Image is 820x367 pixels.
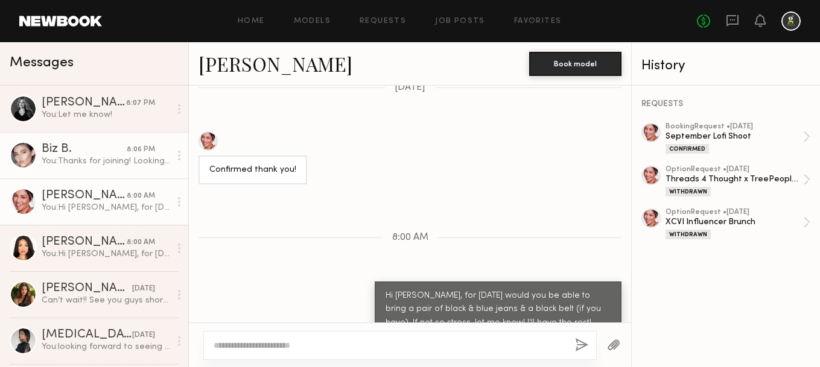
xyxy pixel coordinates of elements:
a: Requests [360,17,406,25]
div: 8:06 PM [127,144,155,155]
div: [PERSON_NAME] [42,97,126,109]
span: [DATE] [395,83,425,93]
div: REQUESTS [641,100,810,108]
div: [PERSON_NAME] [42,190,127,202]
div: [PERSON_NAME] [42,236,127,248]
div: Biz B. [42,143,127,155]
a: Job Posts [435,17,485,25]
div: 8:00 AM [127,190,155,202]
div: Confirmed thank you! [209,163,296,177]
div: [MEDICAL_DATA][PERSON_NAME] [42,329,132,341]
a: Favorites [514,17,562,25]
a: bookingRequest •[DATE]September Lofi ShootConfirmed [666,123,810,154]
div: [PERSON_NAME] [42,283,132,295]
span: 8:00 AM [392,233,428,243]
div: September Lofi Shoot [666,131,803,142]
button: Book model [529,52,621,76]
div: You: Hi [PERSON_NAME], for [DATE] would you be able to bring a pair of black & blue jeans & a bla... [42,202,170,213]
a: Models [294,17,331,25]
div: XCVI Influencer Brunch [666,216,803,228]
div: booking Request • [DATE] [666,123,803,131]
div: Hi [PERSON_NAME], for [DATE] would you be able to bring a pair of black & blue jeans & a black be... [386,289,611,331]
div: option Request • [DATE] [666,166,803,174]
div: Threads 4 Thought x TreePeople Influencer Event [666,174,803,185]
div: You: Let me know! [42,109,170,121]
div: [DATE] [132,283,155,295]
a: optionRequest •[DATE]XCVI Influencer BrunchWithdrawn [666,209,810,239]
div: Can’t wait!! See you guys shortly 💗💗 [42,295,170,306]
div: Confirmed [666,144,709,154]
a: Home [238,17,265,25]
a: [PERSON_NAME] [199,51,352,77]
div: Withdrawn [666,187,711,196]
div: Withdrawn [666,230,711,239]
div: You: Thanks for joining! Looking forward to seeing you [DATE]!! Also, for [DATE], can you come at... [42,155,170,167]
div: [DATE] [132,330,155,341]
div: 8:07 PM [126,98,155,109]
a: Book model [529,58,621,68]
div: You: looking forward to seeing you [DATE]! <3 [42,341,170,353]
div: You: Hi [PERSON_NAME], for [DATE] would you be able to bring a pair of black & blue jeans & a bla... [42,248,170,260]
div: option Request • [DATE] [666,209,803,216]
div: History [641,59,810,73]
span: Messages [10,56,74,70]
div: 8:00 AM [127,237,155,248]
a: optionRequest •[DATE]Threads 4 Thought x TreePeople Influencer EventWithdrawn [666,166,810,196]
